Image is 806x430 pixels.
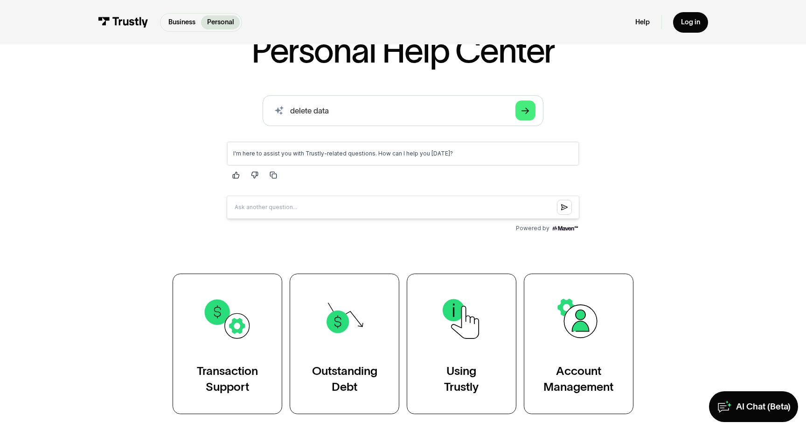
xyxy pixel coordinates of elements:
a: UsingTrustly [407,274,516,414]
a: Log in [673,12,708,33]
a: AccountManagement [524,274,633,414]
img: Trustly Logo [98,17,148,28]
input: Question box [7,62,360,85]
div: Account Management [543,363,613,394]
h1: Personal Help Center [251,34,555,68]
p: Business [168,17,195,28]
a: TransactionSupport [173,274,282,414]
span: Powered by [297,91,330,98]
a: Personal [201,15,240,29]
a: Business [162,15,201,29]
button: Submit question [338,66,353,81]
form: Search [263,95,543,126]
p: I'm here to assist you with Trustly-related questions. How can I help you [DATE]? [14,16,354,23]
input: search [263,95,543,126]
img: Maven AGI Logo [332,91,360,98]
div: AI Chat (Beta) [736,401,791,412]
div: Using Trustly [444,363,479,394]
div: Outstanding Debt [312,363,377,394]
a: OutstandingDebt [290,274,399,414]
a: Help [635,18,650,27]
div: Transaction Support [197,363,258,394]
p: Personal [207,17,234,28]
a: AI Chat (Beta) [709,391,799,422]
div: Log in [681,18,700,27]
